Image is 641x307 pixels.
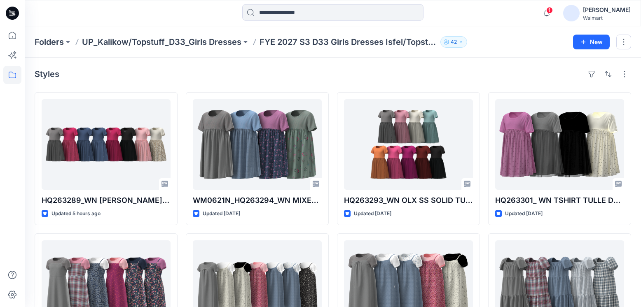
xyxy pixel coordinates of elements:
[82,36,241,48] a: UP_Kalikow/Topstuff_D33_Girls Dresses
[344,99,473,190] a: HQ263293_WN OLX SS SOLID TUTU DRESS
[505,209,543,218] p: Updated [DATE]
[344,195,473,206] p: HQ263293_WN OLX SS SOLID TUTU DRESS
[51,209,101,218] p: Updated 5 hours ago
[193,195,322,206] p: WM0621N_HQ263294_WN MIXED MEDIA DRESS 2
[35,36,64,48] a: Folders
[451,37,457,47] p: 42
[546,7,553,14] span: 1
[495,195,624,206] p: HQ263301_ WN TSHIRT TULLE DRESS
[354,209,391,218] p: Updated [DATE]
[563,5,580,21] img: avatar
[42,195,171,206] p: HQ263289_WN [PERSON_NAME] DRESS
[35,69,59,79] h4: Styles
[583,15,631,21] div: Walmart
[573,35,610,49] button: New
[42,99,171,190] a: HQ263289_WN SS TUTU DRESS
[495,99,624,190] a: HQ263301_ WN TSHIRT TULLE DRESS
[583,5,631,15] div: [PERSON_NAME]
[260,36,437,48] p: FYE 2027 S3 D33 Girls Dresses Isfel/Topstuff
[203,209,240,218] p: Updated [DATE]
[193,99,322,190] a: WM0621N_HQ263294_WN MIXED MEDIA DRESS 2
[440,36,467,48] button: 42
